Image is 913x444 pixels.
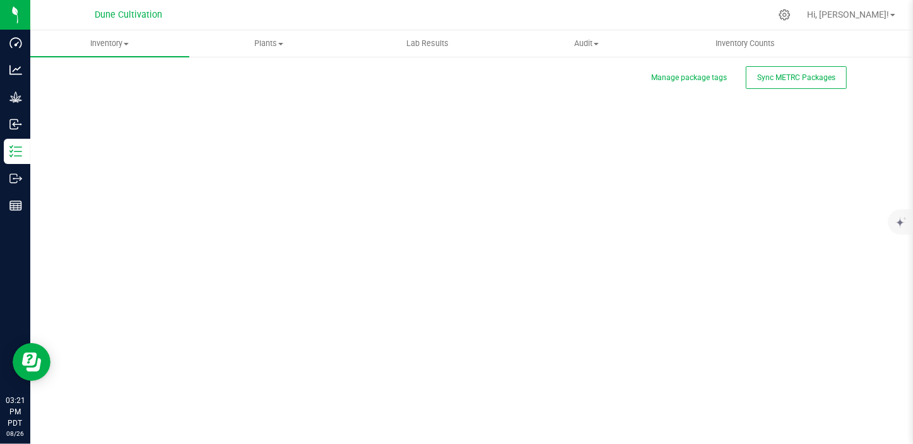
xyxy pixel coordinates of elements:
[777,9,792,21] div: Manage settings
[13,343,50,381] iframe: Resource center
[807,9,889,20] span: Hi, [PERSON_NAME]!
[6,429,25,438] p: 08/26
[348,30,507,57] a: Lab Results
[9,37,22,49] inline-svg: Dashboard
[389,38,466,49] span: Lab Results
[746,66,847,89] button: Sync METRC Packages
[9,172,22,185] inline-svg: Outbound
[651,73,727,83] button: Manage package tags
[190,38,348,49] span: Plants
[6,395,25,429] p: 03:21 PM PDT
[9,64,22,76] inline-svg: Analytics
[95,9,163,20] span: Dune Cultivation
[9,118,22,131] inline-svg: Inbound
[9,199,22,212] inline-svg: Reports
[507,30,666,57] a: Audit
[189,30,348,57] a: Plants
[30,30,189,57] a: Inventory
[30,38,189,49] span: Inventory
[9,145,22,158] inline-svg: Inventory
[666,30,825,57] a: Inventory Counts
[757,73,835,82] span: Sync METRC Packages
[698,38,792,49] span: Inventory Counts
[507,38,665,49] span: Audit
[9,91,22,103] inline-svg: Grow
